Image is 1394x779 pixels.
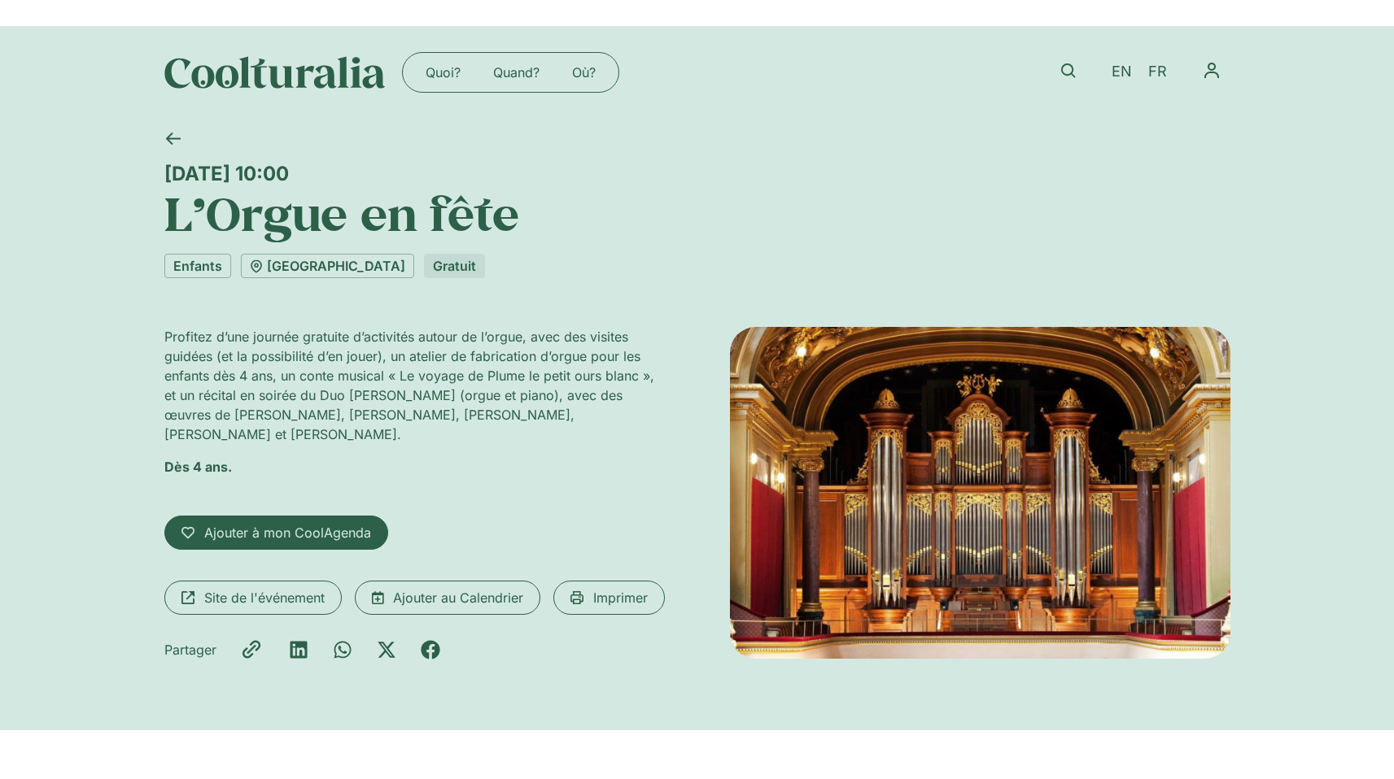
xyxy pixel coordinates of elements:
span: Site de l'événement [204,588,325,607]
div: Partager sur facebook [421,640,440,659]
a: Ajouter à mon CoolAgenda [164,516,388,550]
div: Partager sur linkedin [289,640,308,659]
div: Partager [164,640,216,659]
b: Dès 4 ans. [164,459,232,475]
a: Enfants [164,254,231,278]
a: Quoi? [409,59,477,85]
a: Imprimer [553,581,665,615]
p: Profitez d’une journée gratuite d’activités autour de l’orgue, avec des visites guidées (et la po... [164,327,665,444]
div: [DATE] 10:00 [164,162,1230,185]
div: Partager sur x-twitter [377,640,396,659]
h1: L’Orgue en fête [164,185,1230,241]
span: Ajouter à mon CoolAgenda [204,523,371,542]
div: Gratuit [424,254,485,278]
button: Permuter le menu [1193,52,1230,89]
span: FR [1148,63,1167,81]
nav: Menu [409,59,612,85]
a: Où? [556,59,612,85]
a: [GEOGRAPHIC_DATA] [241,254,414,278]
span: EN [1112,63,1132,81]
span: Imprimer [593,588,648,607]
span: Ajouter au Calendrier [393,588,523,607]
a: EN [1103,60,1140,84]
a: Site de l'événement [164,581,342,615]
nav: Menu [1193,52,1230,89]
div: Partager sur whatsapp [333,640,352,659]
a: Ajouter au Calendrier [355,581,540,615]
a: FR [1140,60,1175,84]
a: Quand? [477,59,556,85]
